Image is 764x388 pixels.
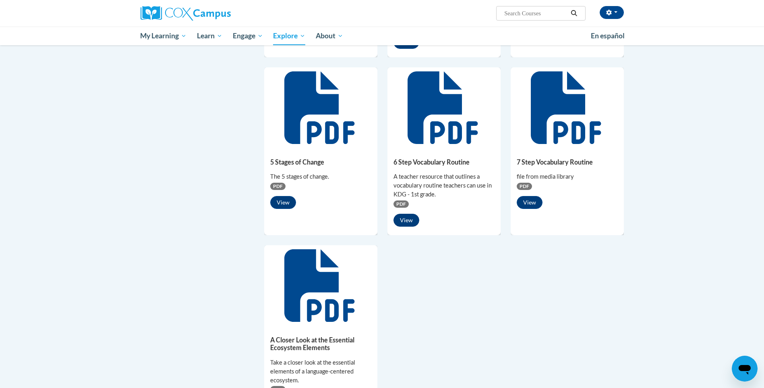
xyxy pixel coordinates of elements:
[393,158,495,166] h5: 6 Step Vocabulary Routine
[732,356,758,382] iframe: Button to launch messaging window
[268,27,311,45] a: Explore
[586,27,630,44] a: En español
[568,8,580,18] button: Search
[517,172,618,181] div: file from media library
[273,31,305,41] span: Explore
[517,196,542,209] button: View
[316,31,343,41] span: About
[135,27,192,45] a: My Learning
[270,172,371,181] div: The 5 stages of change.
[517,183,532,190] span: PDF
[270,336,371,352] h5: A Closer Look at the Essential Ecosystem Elements
[270,196,296,209] button: View
[393,200,409,208] span: PDF
[128,27,636,45] div: Main menu
[197,31,222,41] span: Learn
[517,158,618,166] h5: 7 Step Vocabulary Routine
[270,358,371,385] div: Take a closer look at the essential elements of a language-centered ecosystem.
[270,158,371,166] h5: 5 Stages of Change
[270,183,286,190] span: PDF
[393,214,419,227] button: View
[233,31,263,41] span: Engage
[311,27,348,45] a: About
[591,31,625,40] span: En español
[141,6,231,21] img: Cox Campus
[228,27,268,45] a: Engage
[503,8,568,18] input: Search Courses
[192,27,228,45] a: Learn
[600,6,624,19] button: Account Settings
[393,172,495,199] div: A teacher resource that outlines a vocabulary routine teachers can use in KDG - 1st grade.
[141,6,294,21] a: Cox Campus
[140,31,186,41] span: My Learning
